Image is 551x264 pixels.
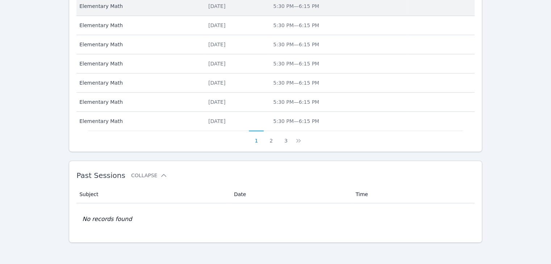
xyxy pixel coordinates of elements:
[264,131,279,144] button: 2
[208,22,264,29] div: [DATE]
[273,99,319,105] span: 5:30 PM — 6:15 PM
[208,98,264,106] div: [DATE]
[273,42,319,47] span: 5:30 PM — 6:15 PM
[279,131,293,144] button: 3
[273,61,319,67] span: 5:30 PM — 6:15 PM
[351,186,474,203] th: Time
[76,112,475,131] tr: Elementary Math[DATE]5:30 PM—6:15 PM
[76,93,475,112] tr: Elementary Math[DATE]5:30 PM—6:15 PM
[76,54,475,73] tr: Elementary Math[DATE]5:30 PM—6:15 PM
[131,172,167,179] button: Collapse
[76,186,230,203] th: Subject
[273,22,319,28] span: 5:30 PM — 6:15 PM
[208,3,264,10] div: [DATE]
[208,60,264,67] div: [DATE]
[76,35,475,54] tr: Elementary Math[DATE]5:30 PM—6:15 PM
[273,118,319,124] span: 5:30 PM — 6:15 PM
[76,203,475,235] td: No records found
[79,79,200,86] span: Elementary Math
[208,41,264,48] div: [DATE]
[79,118,200,125] span: Elementary Math
[79,3,200,10] span: Elementary Math
[208,118,264,125] div: [DATE]
[79,22,200,29] span: Elementary Math
[208,79,264,86] div: [DATE]
[79,41,200,48] span: Elementary Math
[79,98,200,106] span: Elementary Math
[76,16,475,35] tr: Elementary Math[DATE]5:30 PM—6:15 PM
[76,171,125,180] span: Past Sessions
[76,73,475,93] tr: Elementary Math[DATE]5:30 PM—6:15 PM
[249,131,264,144] button: 1
[273,3,319,9] span: 5:30 PM — 6:15 PM
[230,186,351,203] th: Date
[273,80,319,86] span: 5:30 PM — 6:15 PM
[79,60,200,67] span: Elementary Math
